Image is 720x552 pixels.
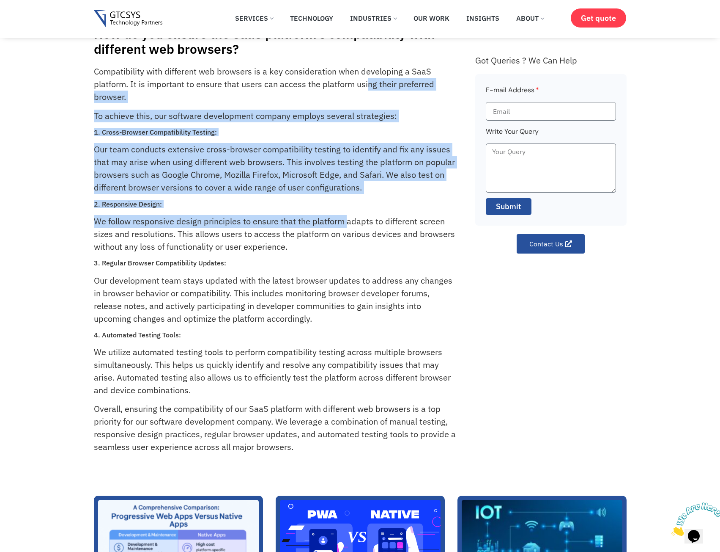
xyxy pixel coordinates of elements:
[94,200,456,208] h3: 2. Responsive Design:
[510,9,550,28] a: About
[486,126,539,144] label: Write Your Query
[475,55,627,66] div: Got Queries ? We Can Help
[3,3,56,37] img: Chat attention grabber
[529,240,563,247] span: Contact Us
[668,499,720,539] iframe: chat widget
[94,143,456,194] p: Our team conducts extensive cross-browser compatibility testing to identify and fix any issues th...
[94,331,456,339] h3: 4. Automated Testing Tools:
[94,65,456,103] p: Compatibility with different web browsers is a key consideration when developing a SaaS platform....
[94,346,456,397] p: We utilize automated testing tools to perform compatibility testing across multiple browsers simu...
[486,85,616,221] form: Faq Form
[284,9,339,28] a: Technology
[486,102,616,121] input: Email
[517,234,585,254] a: Contact Us
[94,215,456,253] p: We follow responsive design principles to ensure that the platform adapts to different screen siz...
[344,9,403,28] a: Industries
[581,14,616,22] span: Get quote
[94,10,163,28] img: Gtcsys logo
[94,274,456,325] p: Our development team stays updated with the latest browser updates to address any changes in brow...
[94,26,467,57] h1: How do you ensure the SaaS platform’s compatibility with different web browsers?
[486,198,531,215] button: Submit
[94,259,456,267] h3: 3. Regular Browser Compatibility Updates:
[460,9,506,28] a: Insights
[94,128,456,136] h3: 1. Cross-Browser Compatibility Testing:
[486,85,539,102] label: E-mail Address
[229,9,279,28] a: Services
[407,9,456,28] a: Our Work
[94,403,456,453] p: Overall, ensuring the compatibility of our SaaS platform with different web browsers is a top pri...
[496,201,521,212] span: Submit
[571,8,626,28] a: Get quote
[94,110,456,122] p: To achieve this, our software development company employs several strategies:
